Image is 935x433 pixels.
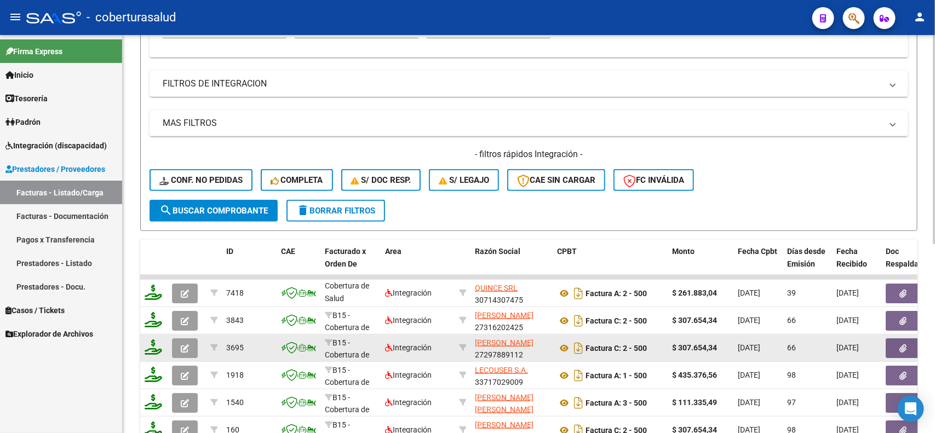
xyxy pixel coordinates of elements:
[475,337,548,360] div: 27297889112
[571,394,586,412] i: Descargar documento
[672,398,717,407] strong: $ 111.335,49
[787,398,796,407] span: 97
[325,338,369,372] span: B15 - Cobertura de Salud
[325,366,369,400] span: B15 - Cobertura de Salud
[325,269,369,303] span: B15 - Cobertura de Salud
[553,240,668,288] datatable-header-cell: CPBT
[836,288,859,297] span: [DATE]
[226,288,244,297] span: 7418
[571,285,586,302] i: Descargar documento
[738,343,760,352] span: [DATE]
[226,247,233,256] span: ID
[475,309,548,332] div: 27316202425
[351,175,411,185] span: S/ Doc Resp.
[783,240,832,288] datatable-header-cell: Días desde Emisión
[325,393,369,427] span: B15 - Cobertura de Salud
[836,371,859,379] span: [DATE]
[226,343,244,352] span: 3695
[672,288,717,297] strong: $ 261.883,04
[281,247,295,256] span: CAE
[87,5,176,30] span: - coberturasalud
[159,175,243,185] span: Conf. no pedidas
[886,247,935,268] span: Doc Respaldatoria
[475,393,534,414] span: [PERSON_NAME] [PERSON_NAME]
[557,247,577,256] span: CPBT
[5,140,107,152] span: Integración (discapacidad)
[385,398,432,407] span: Integración
[475,364,548,387] div: 33717029009
[150,71,908,97] mat-expansion-panel-header: FILTROS DE INTEGRACION
[261,169,333,191] button: Completa
[159,204,173,217] mat-icon: search
[672,247,695,256] span: Monto
[163,117,882,129] mat-panel-title: MAS FILTROS
[5,116,41,128] span: Padrón
[733,240,783,288] datatable-header-cell: Fecha Cpbt
[5,328,93,340] span: Explorador de Archivos
[385,288,432,297] span: Integración
[325,247,366,268] span: Facturado x Orden De
[571,339,586,357] i: Descargar documento
[5,304,65,316] span: Casos / Tickets
[507,169,605,191] button: CAE SIN CARGAR
[475,420,534,429] span: [PERSON_NAME]
[672,316,717,325] strong: $ 307.654,34
[913,10,926,24] mat-icon: person
[586,344,647,353] strong: Factura C: 2 - 500
[439,175,489,185] span: S/ legajo
[836,398,859,407] span: [DATE]
[286,200,385,222] button: Borrar Filtros
[787,316,796,325] span: 66
[475,366,528,374] span: LECOUSER S.A.
[9,10,22,24] mat-icon: menu
[5,163,105,175] span: Prestadores / Proveedores
[832,240,881,288] datatable-header-cell: Fecha Recibido
[471,240,553,288] datatable-header-cell: Razón Social
[150,110,908,136] mat-expansion-panel-header: MAS FILTROS
[475,391,548,414] div: 27336614126
[672,371,717,379] strong: $ 435.376,56
[738,371,760,379] span: [DATE]
[836,343,859,352] span: [DATE]
[385,247,401,256] span: Area
[898,396,924,422] div: Open Intercom Messenger
[672,343,717,352] strong: $ 307.654,34
[613,169,694,191] button: FC Inválida
[150,148,908,160] h4: - filtros rápidos Integración -
[226,371,244,379] span: 1918
[159,206,268,216] span: Buscar Comprobante
[271,175,323,185] span: Completa
[836,316,859,325] span: [DATE]
[296,204,309,217] mat-icon: delete
[296,206,375,216] span: Borrar Filtros
[787,371,796,379] span: 98
[385,316,432,325] span: Integración
[738,247,777,256] span: Fecha Cpbt
[571,312,586,330] i: Descargar documento
[787,343,796,352] span: 66
[787,288,796,297] span: 39
[5,45,62,57] span: Firma Express
[429,169,499,191] button: S/ legajo
[163,78,882,90] mat-panel-title: FILTROS DE INTEGRACION
[320,240,381,288] datatable-header-cell: Facturado x Orden De
[277,240,320,288] datatable-header-cell: CAE
[623,175,684,185] span: FC Inválida
[226,398,244,407] span: 1540
[586,289,647,298] strong: Factura A: 2 - 500
[836,247,867,268] span: Fecha Recibido
[787,247,825,268] span: Días desde Emisión
[571,367,586,384] i: Descargar documento
[517,175,595,185] span: CAE SIN CARGAR
[385,343,432,352] span: Integración
[475,311,534,320] span: [PERSON_NAME]
[738,316,760,325] span: [DATE]
[5,69,33,81] span: Inicio
[150,200,278,222] button: Buscar Comprobante
[325,311,369,345] span: B15 - Cobertura de Salud
[475,282,548,305] div: 30714307475
[668,240,733,288] datatable-header-cell: Monto
[385,371,432,379] span: Integración
[475,284,518,292] span: QUINCE SRL
[150,169,253,191] button: Conf. no pedidas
